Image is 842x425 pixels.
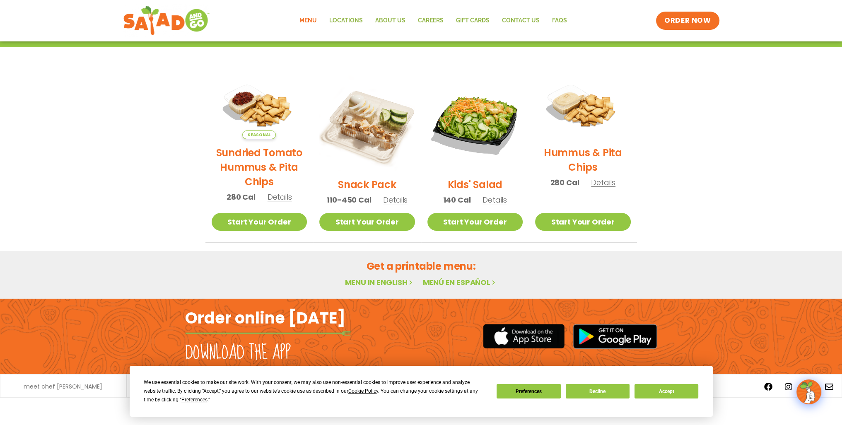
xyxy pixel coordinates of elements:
[427,75,523,171] img: Product photo for Kids’ Salad
[483,323,565,350] img: appstore
[656,12,719,30] a: ORDER NOW
[212,213,307,231] a: Start Your Order
[797,380,820,403] img: wpChatIcon
[535,145,631,174] h2: Hummus & Pita Chips
[338,177,396,192] h2: Snack Pack
[635,384,698,398] button: Accept
[348,388,378,394] span: Cookie Policy
[212,145,307,189] h2: Sundried Tomato Hummus & Pita Chips
[130,366,713,417] div: Cookie Consent Prompt
[496,11,546,30] a: Contact Us
[369,11,412,30] a: About Us
[323,11,369,30] a: Locations
[185,331,351,336] img: fork
[205,259,637,273] h2: Get a printable menu:
[293,11,323,30] a: Menu
[242,130,276,139] span: Seasonal
[550,177,579,188] span: 280 Cal
[383,195,408,205] span: Details
[319,213,415,231] a: Start Your Order
[293,11,573,30] nav: Menu
[535,75,631,139] img: Product photo for Hummus & Pita Chips
[326,194,371,205] span: 110-450 Cal
[123,4,210,37] img: new-SAG-logo-768×292
[427,213,523,231] a: Start Your Order
[546,11,573,30] a: FAQs
[450,11,496,30] a: GIFT CARDS
[144,378,487,404] div: We use essential cookies to make our site work. With your consent, we may also use non-essential ...
[573,324,657,349] img: google_play
[268,192,292,202] span: Details
[664,16,711,26] span: ORDER NOW
[422,277,497,287] a: Menú en español
[181,397,207,403] span: Preferences
[24,384,102,389] a: meet chef [PERSON_NAME]
[185,308,345,328] h2: Order online [DATE]
[591,177,615,188] span: Details
[483,195,507,205] span: Details
[448,177,502,192] h2: Kids' Salad
[566,384,630,398] button: Decline
[535,213,631,231] a: Start Your Order
[412,11,450,30] a: Careers
[212,75,307,139] img: Product photo for Sundried Tomato Hummus & Pita Chips
[185,341,291,365] h2: Download the app
[345,277,414,287] a: Menu in English
[443,194,471,205] span: 140 Cal
[319,75,415,171] img: Product photo for Snack Pack
[227,191,256,203] span: 280 Cal
[497,384,560,398] button: Preferences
